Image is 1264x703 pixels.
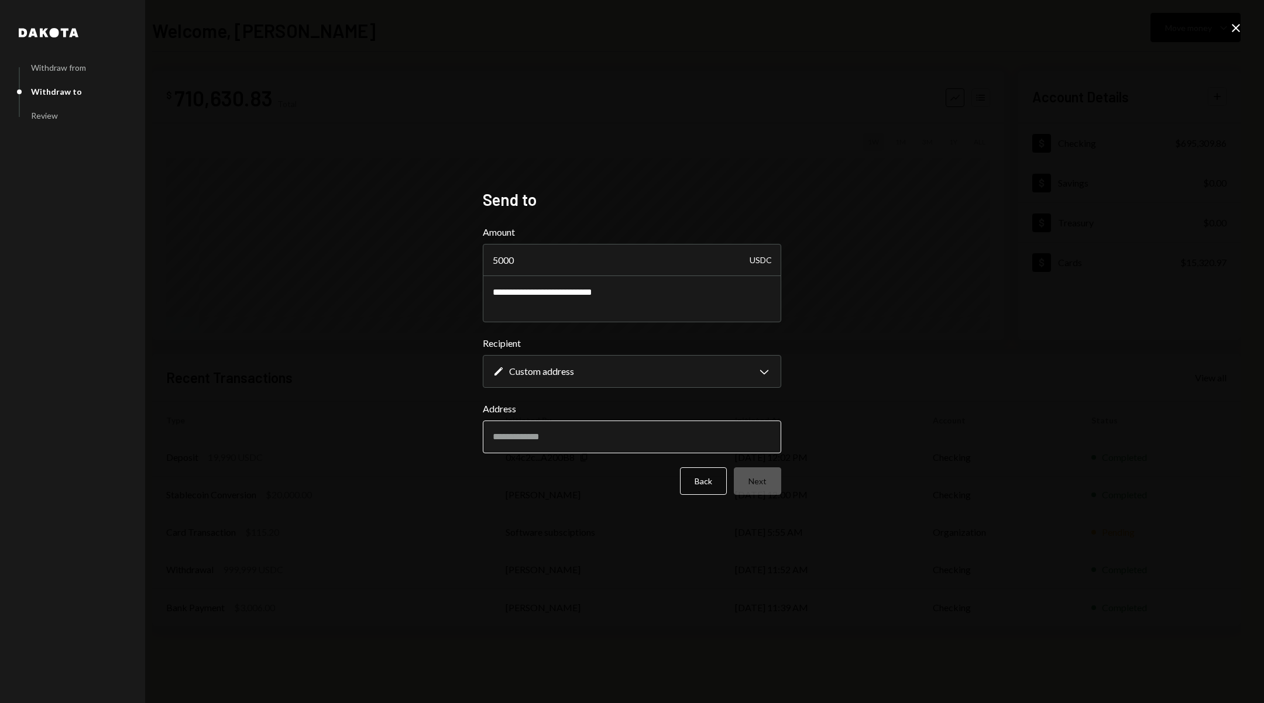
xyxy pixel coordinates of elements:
div: Withdraw to [31,87,82,97]
div: Review [31,111,58,120]
label: Amount [483,225,781,239]
label: Address [483,402,781,416]
button: Recipient [483,355,781,388]
label: Recipient [483,336,781,350]
div: USDC [750,244,772,277]
input: Enter amount [483,244,781,277]
h2: Send to [483,188,781,211]
div: Withdraw from [31,63,86,73]
button: Back [680,467,727,495]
